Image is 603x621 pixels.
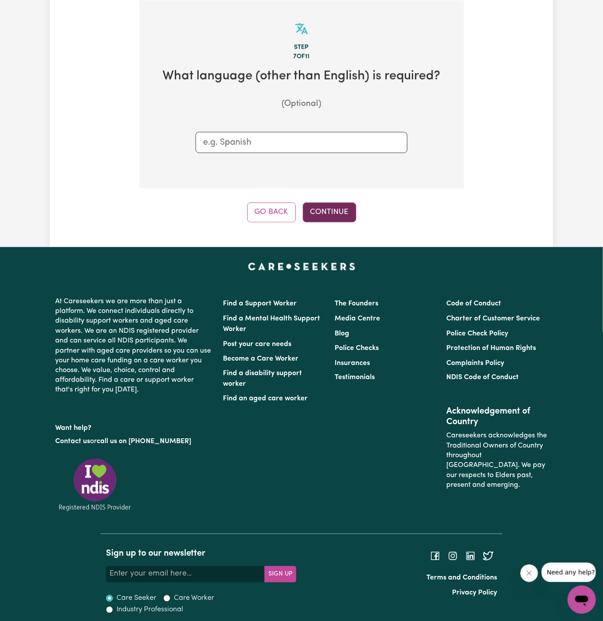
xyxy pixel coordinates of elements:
[335,360,370,367] a: Insurances
[335,300,378,307] a: The Founders
[153,98,450,111] p: (Optional)
[542,563,596,582] iframe: Message from company
[203,136,400,149] input: e.g. Spanish
[303,203,356,222] button: Continue
[55,293,212,399] p: At Careseekers we are more than just a platform. We connect individuals directly to disability su...
[447,360,505,367] a: Complaints Policy
[335,315,380,322] a: Media Centre
[447,406,548,428] h2: Acknowledgement of Country
[223,370,302,388] a: Find a disability support worker
[426,575,497,582] a: Terms and Conditions
[55,420,212,433] p: Want help?
[55,457,135,512] img: Registered NDIS provider
[447,330,509,337] a: Police Check Policy
[248,263,355,270] a: Careseekers home page
[430,553,441,560] a: Follow Careseekers on Facebook
[335,374,375,381] a: Testimonials
[447,374,519,381] a: NDIS Code of Conduct
[335,345,379,352] a: Police Checks
[568,586,596,614] iframe: Button to launch messaging window
[223,315,320,333] a: Find a Mental Health Support Worker
[117,593,156,604] label: Care Seeker
[223,300,297,307] a: Find a Support Worker
[483,553,494,560] a: Follow Careseekers on Twitter
[447,428,548,494] p: Careseekers acknowledges the Traditional Owners of Country throughout [GEOGRAPHIC_DATA]. We pay o...
[223,341,291,348] a: Post your care needs
[97,438,191,445] a: call us on [PHONE_NUMBER]
[55,438,90,445] a: Contact us
[264,566,296,582] button: Subscribe
[447,345,536,352] a: Protection of Human Rights
[223,355,298,362] a: Become a Care Worker
[447,315,540,322] a: Charter of Customer Service
[247,203,296,222] button: Go Back
[465,553,476,560] a: Follow Careseekers on LinkedIn
[106,566,265,582] input: Enter your email here...
[153,43,450,53] div: Step
[55,433,212,450] p: or
[153,69,450,84] h2: What language (other than English) is required?
[174,593,215,604] label: Care Worker
[335,330,349,337] a: Blog
[117,605,183,615] label: Industry Professional
[452,590,497,597] a: Privacy Policy
[223,395,308,403] a: Find an aged care worker
[106,549,296,559] h2: Sign up to our newsletter
[520,565,538,582] iframe: Close message
[448,553,458,560] a: Follow Careseekers on Instagram
[447,300,501,307] a: Code of Conduct
[153,52,450,62] div: 7 of 11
